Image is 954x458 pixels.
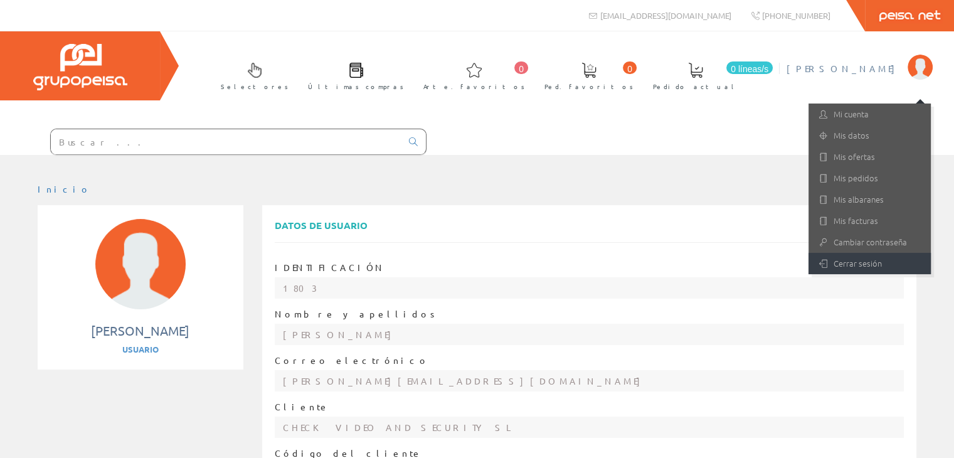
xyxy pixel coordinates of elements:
font: IDENTIFICACIÓN [275,262,385,273]
a: Cambiar contraseña [808,232,931,253]
font: [PERSON_NAME] [91,322,189,338]
font: Mis ofertas [834,151,875,162]
input: Buscar ... [51,129,401,154]
font: 0 [627,64,632,74]
font: [EMAIL_ADDRESS][DOMAIN_NAME] [600,10,731,21]
font: Usuario [122,344,159,354]
a: Mis ofertas [808,146,931,168]
a: Mi cuenta [808,104,931,125]
font: [PHONE_NUMBER] [762,10,830,21]
font: Cliente [275,401,329,412]
font: Correo electrónico [275,354,429,366]
font: Cerrar sesión [834,257,882,269]
font: 0 [519,64,524,74]
a: Cerrar sesión [808,253,931,274]
font: Cambiar contraseña [834,236,907,248]
a: [PERSON_NAME] [787,52,933,64]
font: Últimas compras [308,82,404,91]
font: Ped. favoritos [544,82,633,91]
img: Grupo Peisa [33,44,127,90]
a: Mis pedidos [808,168,931,189]
a: Últimas compras [295,52,410,98]
a: Mis datos [808,125,931,146]
font: Datos de usuario [275,219,368,232]
a: Inicio [38,183,91,194]
font: Mis albaranes [834,193,884,205]
a: Mis facturas [808,210,931,232]
font: [PERSON_NAME] [787,63,901,74]
a: Selectores [208,52,295,98]
font: Mis facturas [834,215,878,226]
font: 0 líneas/s [731,64,768,74]
font: Selectores [221,82,289,91]
a: Mis albaranes [808,189,931,210]
font: Pedido actual [653,82,738,91]
font: Nombre y apellidos [275,308,439,319]
font: Mis datos [834,129,869,141]
font: Arte. favoritos [423,82,525,91]
font: Mis pedidos [834,172,878,184]
font: Mi cuenta [834,108,869,120]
